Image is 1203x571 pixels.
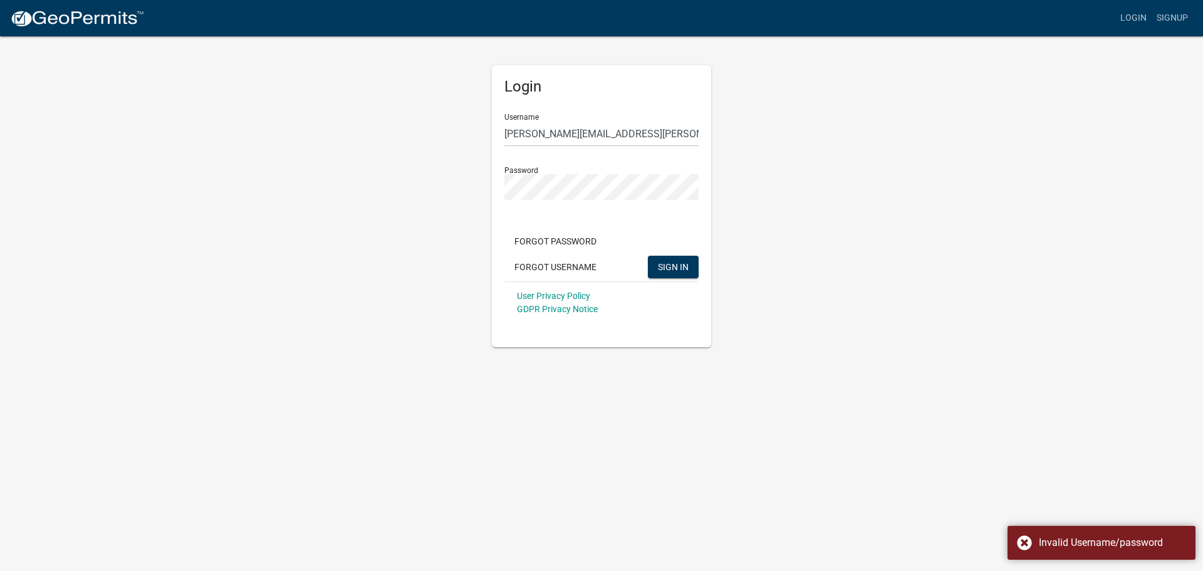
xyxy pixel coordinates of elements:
a: User Privacy Policy [517,291,590,301]
button: Forgot Password [504,230,607,253]
div: Invalid Username/password [1039,535,1186,550]
a: Signup [1152,6,1193,30]
a: Login [1115,6,1152,30]
button: SIGN IN [648,256,699,278]
a: GDPR Privacy Notice [517,304,598,314]
h5: Login [504,78,699,96]
button: Forgot Username [504,256,607,278]
span: SIGN IN [658,261,689,271]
